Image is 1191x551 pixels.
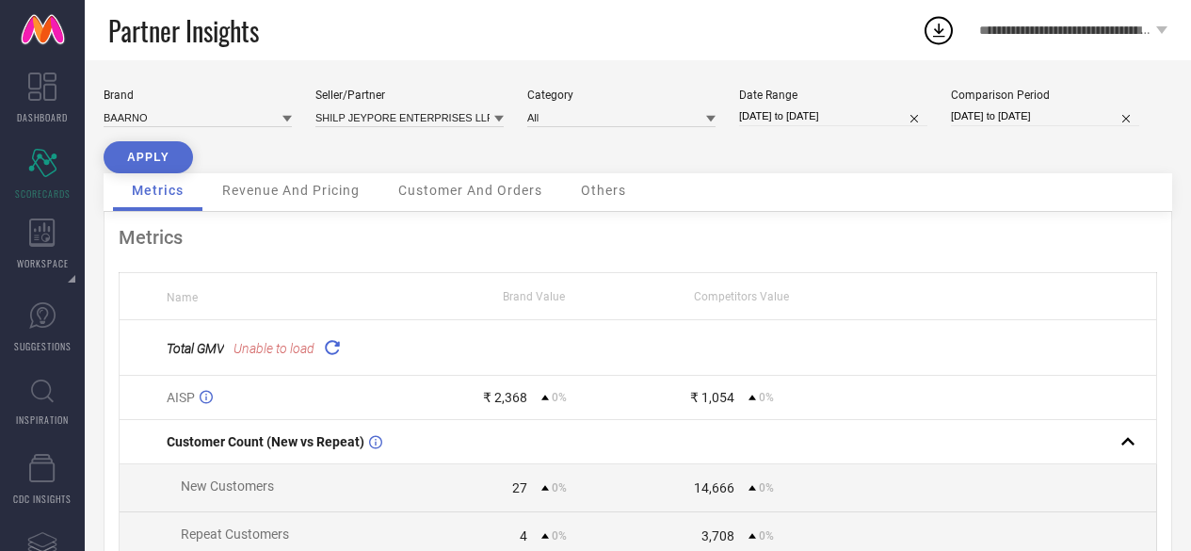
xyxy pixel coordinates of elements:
div: 27 [512,480,527,495]
div: ₹ 2,368 [483,390,527,405]
div: 14,666 [694,480,734,495]
div: Category [527,89,716,102]
div: Metrics [119,226,1157,249]
div: ₹ 1,054 [690,390,734,405]
span: SCORECARDS [15,186,71,201]
div: 4 [520,528,527,543]
div: Seller/Partner [315,89,504,102]
div: Date Range [739,89,927,102]
input: Select date range [739,106,927,126]
span: AISP [167,390,195,405]
span: CDC INSIGHTS [13,492,72,506]
input: Select comparison period [951,106,1139,126]
span: Others [581,183,626,198]
span: 0% [759,391,774,404]
span: SUGGESTIONS [14,339,72,353]
span: Customer And Orders [398,183,542,198]
span: Unable to load [233,341,314,356]
div: Brand [104,89,292,102]
span: 0% [552,391,567,404]
span: 0% [552,481,567,494]
span: Repeat Customers [181,527,289,542]
span: Customer Count (New vs Repeat) [167,434,364,449]
span: DASHBOARD [17,110,68,124]
div: 3,708 [701,528,734,543]
div: Comparison Period [951,89,1139,102]
span: Total GMV [167,341,224,356]
span: Metrics [132,183,184,198]
span: WORKSPACE [17,256,69,270]
span: INSPIRATION [16,413,69,427]
div: Reload "Total GMV" [319,334,346,361]
span: Revenue And Pricing [222,183,360,198]
span: Brand Value [503,290,565,303]
button: APPLY [104,141,193,173]
span: Competitors Value [694,290,789,303]
span: 0% [759,529,774,543]
span: New Customers [181,478,274,494]
span: 0% [552,529,567,543]
div: Open download list [922,13,956,47]
span: 0% [759,481,774,494]
span: Name [167,291,198,304]
span: Partner Insights [108,11,259,50]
